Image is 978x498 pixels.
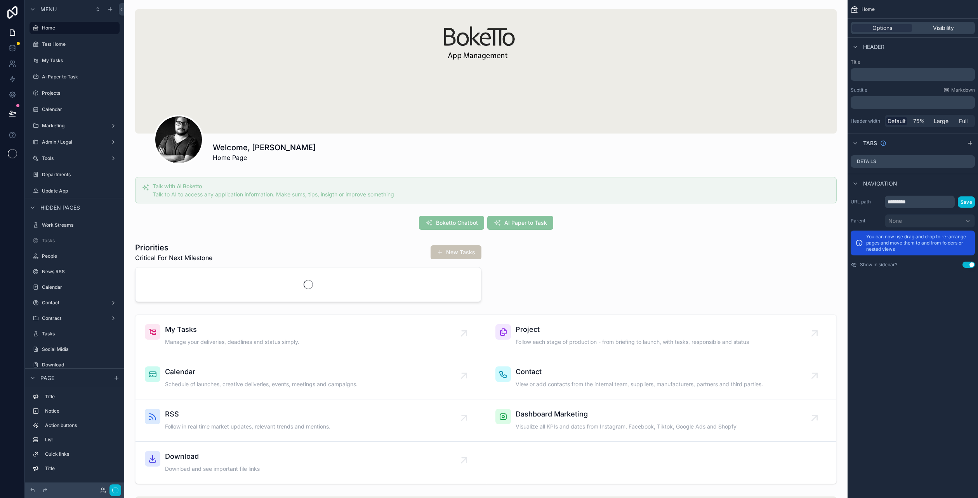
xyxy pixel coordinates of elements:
[42,41,118,47] label: Test Home
[857,158,876,165] label: Details
[42,238,118,244] label: Tasks
[40,204,80,212] span: Hidden pages
[860,262,897,268] label: Show in sidebar?
[30,38,120,50] a: Test Home
[42,123,107,129] label: Marketing
[30,71,120,83] a: Ai Paper to Task
[851,87,867,93] label: Subtitle
[888,217,902,225] span: None
[25,387,124,482] div: scrollable content
[42,90,118,96] label: Projects
[42,106,118,113] label: Calendar
[30,219,120,231] a: Work Streams
[42,269,118,275] label: News RSS
[30,312,120,324] a: Contract
[851,199,882,205] label: URL path
[45,408,116,414] label: Notice
[885,214,975,227] button: None
[30,103,120,116] a: Calendar
[45,394,116,400] label: Title
[42,74,118,80] label: Ai Paper to Task
[30,343,120,356] a: Social Midia
[863,43,884,51] span: Header
[30,22,120,34] a: Home
[30,87,120,99] a: Projects
[30,281,120,293] a: Calendar
[42,188,118,194] label: Update App
[934,117,948,125] span: Large
[951,87,975,93] span: Markdown
[851,118,882,124] label: Header width
[42,315,107,321] label: Contract
[30,250,120,262] a: People
[42,25,115,31] label: Home
[851,59,975,65] label: Title
[45,451,116,457] label: Quick links
[45,422,116,429] label: Action buttons
[30,359,120,371] a: Download
[42,222,118,228] label: Work Streams
[933,24,954,32] span: Visibility
[40,374,54,382] span: Page
[30,265,120,278] a: News RSS
[42,155,107,161] label: Tools
[851,96,975,109] div: scrollable content
[45,465,116,472] label: Title
[42,346,118,352] label: Social Midia
[42,57,118,64] label: My Tasks
[943,87,975,93] a: Markdown
[851,218,882,224] label: Parent
[958,196,975,208] button: Save
[30,54,120,67] a: My Tasks
[959,117,968,125] span: Full
[30,152,120,165] a: Tools
[30,185,120,197] a: Update App
[862,6,875,12] span: Home
[40,5,57,13] span: Menu
[30,297,120,309] a: Contact
[30,136,120,148] a: Admin / Legal
[866,234,970,252] p: You can now use drag and drop to re-arrange pages and move them to and from folders or nested views
[42,139,107,145] label: Admin / Legal
[42,331,118,337] label: Tasks
[42,300,107,306] label: Contact
[872,24,892,32] span: Options
[42,253,118,259] label: People
[45,437,116,443] label: List
[913,117,925,125] span: 75%
[863,139,877,147] span: Tabs
[863,180,897,187] span: Navigation
[30,120,120,132] a: Marketing
[30,168,120,181] a: Departments
[42,172,118,178] label: Departments
[888,117,906,125] span: Default
[42,362,118,368] label: Download
[851,68,975,81] div: scrollable content
[42,284,118,290] label: Calendar
[30,328,120,340] a: Tasks
[30,234,120,247] a: Tasks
